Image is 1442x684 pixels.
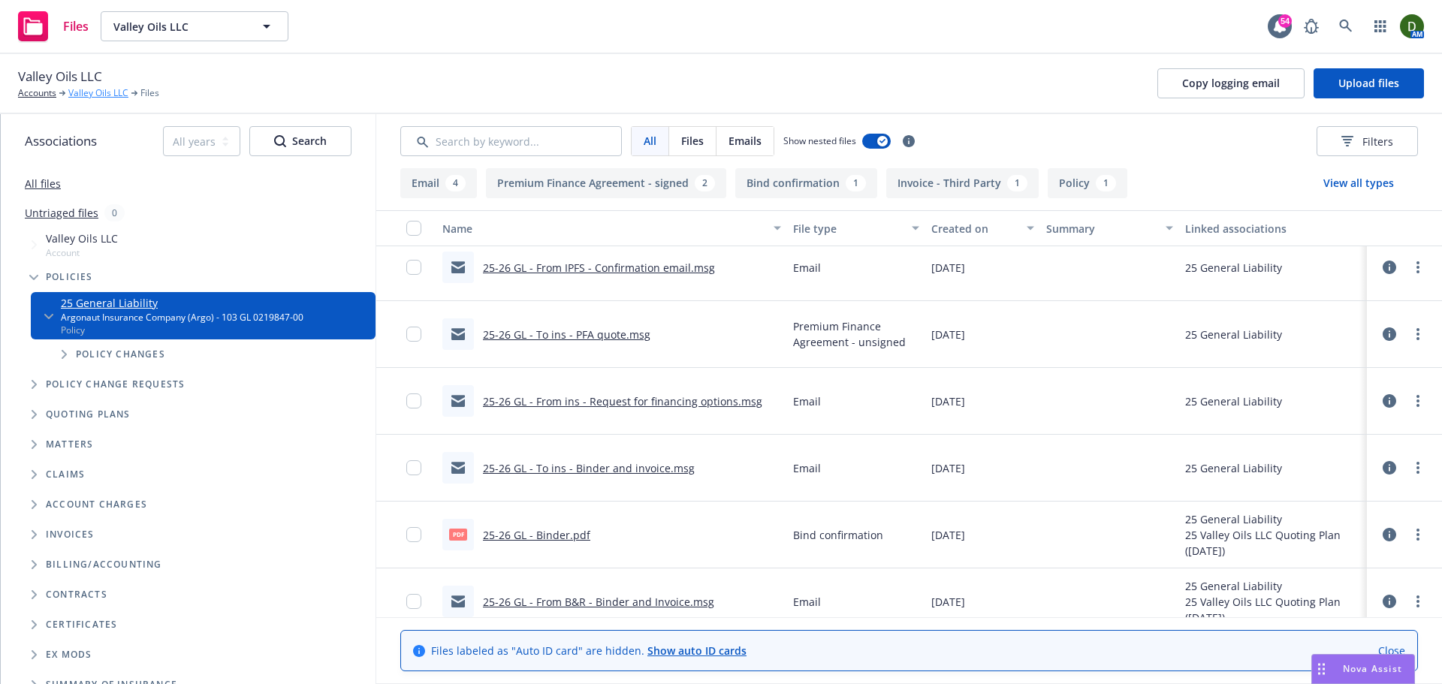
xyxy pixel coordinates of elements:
[1378,643,1405,658] a: Close
[46,470,85,479] span: Claims
[1185,578,1362,594] div: 25 General Liability
[442,221,765,237] div: Name
[68,86,128,100] a: Valley Oils LLC
[931,594,965,610] span: [DATE]
[46,440,93,449] span: Matters
[406,594,421,609] input: Toggle Row Selected
[644,133,656,149] span: All
[1362,134,1393,149] span: Filters
[483,461,695,475] a: 25-26 GL - To ins - Binder and invoice.msg
[1185,260,1282,276] div: 25 General Liability
[1317,126,1418,156] button: Filters
[46,410,131,419] span: Quoting plans
[1365,11,1395,41] a: Switch app
[1185,511,1362,527] div: 25 General Liability
[1179,210,1368,246] button: Linked associations
[483,261,715,275] a: 25-26 GL - From IPFS - Confirmation email.msg
[483,394,762,408] a: 25-26 GL - From ins - Request for financing options.msg
[406,527,421,542] input: Toggle Row Selected
[274,127,327,155] div: Search
[46,560,162,569] span: Billing/Accounting
[63,20,89,32] span: Files
[1048,168,1127,198] button: Policy
[101,11,288,41] button: Valley Oils LLC
[445,175,466,191] div: 4
[1409,325,1427,343] a: more
[1046,221,1156,237] div: Summary
[140,86,159,100] span: Files
[931,393,965,409] span: [DATE]
[1312,655,1331,683] div: Drag to move
[783,134,856,147] span: Show nested files
[931,221,1018,237] div: Created on
[1,227,376,550] div: Tree Example
[1409,459,1427,477] a: more
[46,500,147,509] span: Account charges
[793,221,903,237] div: File type
[846,175,866,191] div: 1
[1338,76,1399,90] span: Upload files
[486,168,726,198] button: Premium Finance Agreement - signed
[61,295,303,311] a: 25 General Liability
[931,327,965,342] span: [DATE]
[1400,14,1424,38] img: photo
[61,324,303,336] span: Policy
[681,133,704,149] span: Files
[1409,592,1427,610] a: more
[1409,526,1427,544] a: more
[25,205,98,221] a: Untriaged files
[735,168,877,198] button: Bind confirmation
[793,393,821,409] span: Email
[1185,527,1362,559] div: 25 Valley Oils LLC Quoting Plan ([DATE])
[46,620,117,629] span: Certificates
[925,210,1041,246] button: Created on
[46,231,118,246] span: Valley Oils LLC
[1007,175,1027,191] div: 1
[12,5,95,47] a: Files
[787,210,925,246] button: File type
[1157,68,1305,98] button: Copy logging email
[406,393,421,408] input: Toggle Row Selected
[793,260,821,276] span: Email
[1040,210,1178,246] button: Summary
[46,530,95,539] span: Invoices
[1314,68,1424,98] button: Upload files
[406,260,421,275] input: Toggle Row Selected
[406,221,421,236] input: Select all
[113,19,243,35] span: Valley Oils LLC
[406,327,421,342] input: Toggle Row Selected
[449,529,467,540] span: pdf
[46,590,107,599] span: Contracts
[1182,76,1280,90] span: Copy logging email
[647,643,747,658] a: Show auto ID cards
[695,175,715,191] div: 2
[1096,175,1116,191] div: 1
[793,318,919,350] span: Premium Finance Agreement - unsigned
[104,204,125,221] div: 0
[483,528,590,542] a: 25-26 GL - Binder.pdf
[61,311,303,324] div: Argonaut Insurance Company (Argo) - 103 GL 0219847-00
[931,460,965,476] span: [DATE]
[1185,594,1362,625] div: 25 Valley Oils LLC Quoting Plan ([DATE])
[483,327,650,342] a: 25-26 GL - To ins - PFA quote.msg
[46,650,92,659] span: Ex Mods
[431,643,747,658] span: Files labeled as "Auto ID card" are hidden.
[400,126,622,156] input: Search by keyword...
[1299,168,1418,198] button: View all types
[46,246,118,259] span: Account
[1185,221,1362,237] div: Linked associations
[25,176,61,191] a: All files
[436,210,787,246] button: Name
[729,133,762,149] span: Emails
[406,460,421,475] input: Toggle Row Selected
[1409,392,1427,410] a: more
[1343,662,1402,675] span: Nova Assist
[931,527,965,543] span: [DATE]
[18,86,56,100] a: Accounts
[886,168,1039,198] button: Invoice - Third Party
[1341,134,1393,149] span: Filters
[1331,11,1361,41] a: Search
[46,273,93,282] span: Policies
[1409,258,1427,276] a: more
[793,527,883,543] span: Bind confirmation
